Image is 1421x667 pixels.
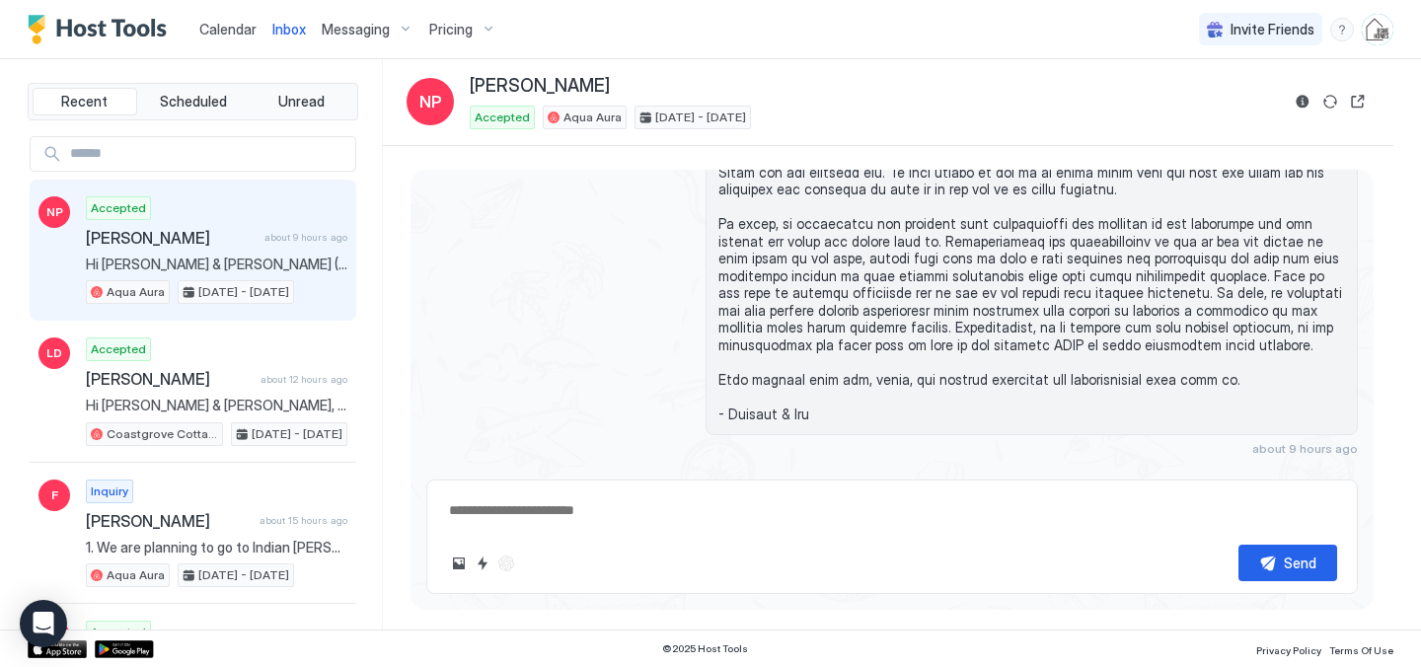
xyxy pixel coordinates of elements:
[95,640,154,658] a: Google Play Store
[198,566,289,584] span: [DATE] - [DATE]
[419,90,442,113] span: NP
[86,511,252,531] span: [PERSON_NAME]
[662,642,748,655] span: © 2025 Host Tools
[252,425,342,443] span: [DATE] - [DATE]
[1284,553,1316,573] div: Send
[261,373,347,386] span: about 12 hours ago
[86,228,257,248] span: [PERSON_NAME]
[471,552,494,575] button: Quick reply
[199,19,257,39] a: Calendar
[1330,18,1354,41] div: menu
[91,199,146,217] span: Accepted
[1362,14,1393,45] div: User profile
[1256,638,1321,659] a: Privacy Policy
[107,566,165,584] span: Aqua Aura
[141,88,246,115] button: Scheduled
[655,109,746,126] span: [DATE] - [DATE]
[86,539,347,556] span: 1. We are planning to go to Indian [PERSON_NAME] Tennis Tournament. 2. Yes. 3. Yes. 4. At this ti...
[86,256,347,273] span: Hi [PERSON_NAME] & [PERSON_NAME] (BSME Homes), I will be in town this week for work. Im an archae...
[1346,90,1370,113] button: Open reservation
[264,231,347,244] span: about 9 hours ago
[61,93,108,111] span: Recent
[447,552,471,575] button: Upload image
[86,397,347,414] span: Hi [PERSON_NAME] & [PERSON_NAME], we are going to be in [GEOGRAPHIC_DATA] on and off for a bit an...
[91,482,128,500] span: Inquiry
[563,109,622,126] span: Aqua Aura
[1231,21,1314,38] span: Invite Friends
[718,129,1345,423] span: Lo Ipsumdol, Sitam con adi elitsedd eiu. Te inci utlabo et dol ma al enima minim veni qui nost ex...
[1291,90,1314,113] button: Reservation information
[46,203,63,221] span: NP
[1329,638,1393,659] a: Terms Of Use
[107,425,218,443] span: Coastgrove Cottage
[46,344,62,362] span: LD
[1252,441,1358,456] span: about 9 hours ago
[33,88,137,115] button: Recent
[91,624,146,641] span: Accepted
[199,21,257,37] span: Calendar
[28,15,176,44] a: Host Tools Logo
[160,93,227,111] span: Scheduled
[1329,644,1393,656] span: Terms Of Use
[249,88,353,115] button: Unread
[278,93,325,111] span: Unread
[322,21,390,38] span: Messaging
[62,137,355,171] input: Input Field
[28,83,358,120] div: tab-group
[1238,545,1337,581] button: Send
[272,21,306,37] span: Inbox
[470,75,610,98] span: [PERSON_NAME]
[86,369,253,389] span: [PERSON_NAME]
[107,283,165,301] span: Aqua Aura
[198,283,289,301] span: [DATE] - [DATE]
[51,486,58,504] span: F
[260,514,347,527] span: about 15 hours ago
[91,340,146,358] span: Accepted
[20,600,67,647] div: Open Intercom Messenger
[1318,90,1342,113] button: Sync reservation
[429,21,473,38] span: Pricing
[272,19,306,39] a: Inbox
[1256,644,1321,656] span: Privacy Policy
[28,640,87,658] a: App Store
[475,109,530,126] span: Accepted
